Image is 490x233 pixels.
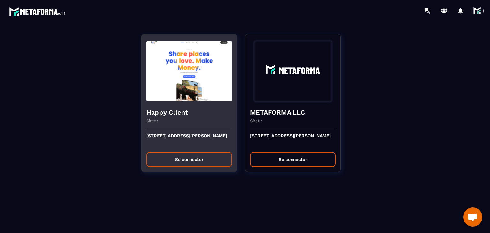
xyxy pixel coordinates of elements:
[146,152,232,167] button: Se connecter
[9,6,66,17] img: logo
[250,39,336,103] img: funnel-background
[250,108,336,117] h4: METAFORMA LLC
[250,118,262,123] p: Siret :
[146,133,232,147] p: [STREET_ADDRESS][PERSON_NAME]
[250,152,336,167] button: Se connecter
[463,207,482,227] div: Ouvrir le chat
[250,133,336,147] p: [STREET_ADDRESS][PERSON_NAME]
[146,39,232,103] img: funnel-background
[146,108,232,117] h4: Happy Client
[146,118,158,123] p: Siret :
